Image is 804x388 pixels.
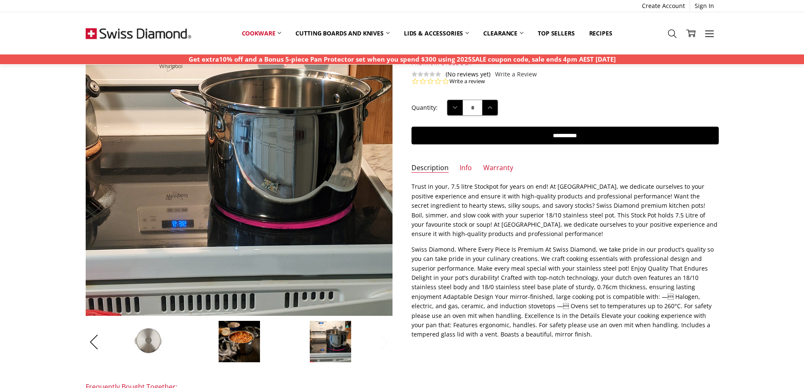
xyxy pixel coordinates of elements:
[235,24,289,43] a: Cookware
[218,320,260,363] img: Premium Steel DLX - 7.5 litre (9.5") Stainless Steel Stock Pot + Lid | Swiss Diamond
[411,103,438,112] label: Quantity:
[86,329,103,355] button: Previous
[411,245,719,339] p: Swiss Diamond, Where Every Piece Is Premium At Swiss Diamond, we take pride in our product's qual...
[446,71,490,78] span: (No reviews yet)
[476,24,531,43] a: Clearance
[483,163,513,173] a: Warranty
[86,12,191,54] img: Free Shipping On Every Order
[189,54,616,64] p: Get extra10% off and a Bonus 5-piece Pan Protector set when you spend $300 using 2025SALE coupon ...
[460,163,472,173] a: Info
[531,24,582,43] a: Top Sellers
[309,320,352,363] img: Premium Steel DLX - 7.5 litre . (9.5") Stainless Steel Stock Pot + Lid | Swiss Diamond
[411,163,449,173] a: Description
[376,329,393,355] button: Next
[397,24,476,43] a: Lids & Accessories
[411,182,719,239] p: Trust in your, 7.5 litre Stockpot for years on end! At [GEOGRAPHIC_DATA], we dedicate ourselves t...
[582,24,620,43] a: Recipes
[127,320,169,363] img: Premium Steel DLX - 7.5 litre (9.5") Stainless Steel Stock Pot + Lid | Swiss Diamond
[495,71,537,78] a: Write a Review
[449,78,485,85] a: Write a review
[288,24,397,43] a: Cutting boards and knives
